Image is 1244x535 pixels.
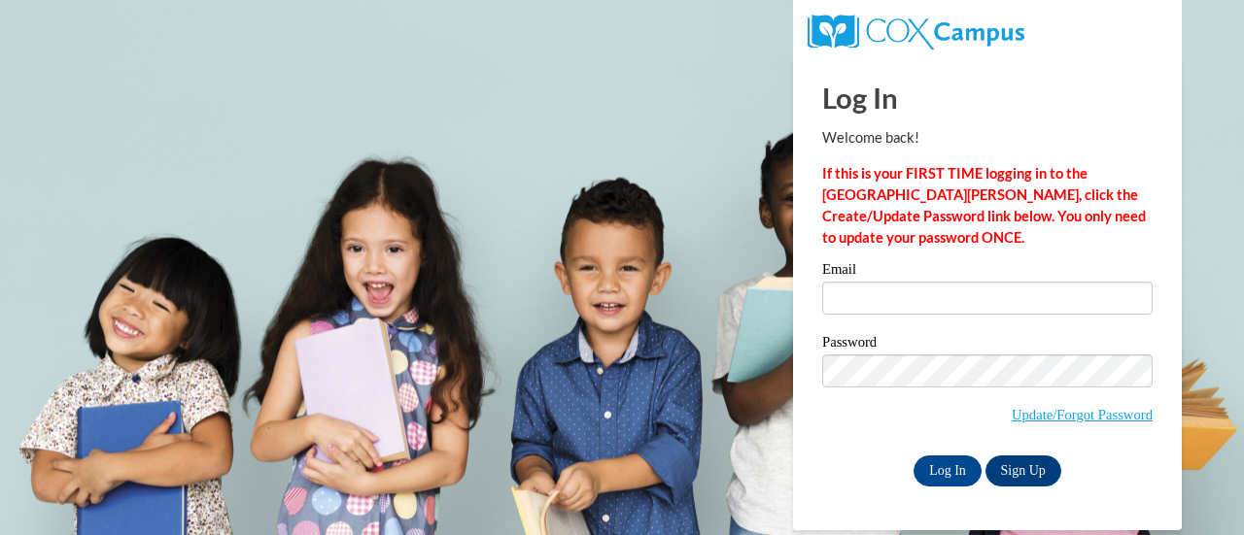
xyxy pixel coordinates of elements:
a: COX Campus [808,22,1024,39]
p: Welcome back! [822,127,1153,149]
strong: If this is your FIRST TIME logging in to the [GEOGRAPHIC_DATA][PERSON_NAME], click the Create/Upd... [822,165,1146,246]
a: Update/Forgot Password [1012,407,1153,422]
img: COX Campus [808,15,1024,50]
input: Log In [914,455,982,486]
h1: Log In [822,78,1153,117]
a: Sign Up [985,455,1061,486]
label: Password [822,335,1153,354]
label: Email [822,262,1153,282]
